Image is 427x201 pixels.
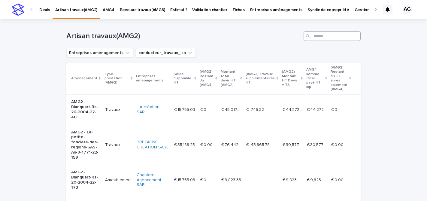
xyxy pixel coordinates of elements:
p: € 9,823.33 [307,176,328,183]
p: Type prestation (AMG2) [104,71,129,86]
p: Entreprises aménagements [136,73,170,84]
input: Search [304,31,361,41]
div: AG [402,5,412,14]
p: € 0.00 [200,141,214,148]
p: € -45,865.78 [246,141,271,148]
p: Solde disponible HT [174,71,193,86]
p: € 0.00 [331,176,345,183]
button: conducteur_travaux_lkp [136,48,196,58]
p: Travaux [105,142,132,148]
p: € 35,188.25 [174,141,196,148]
p: € 44,272.20 [307,106,328,112]
a: Chabbert Agencement SARL [137,172,169,187]
tr: AMG2 - Blanquart-Rs-20-2004-22-40TravauxL.A création SARL € 15,755.03€ 15,755.03 € 0€ 0 € 45,017.... [66,95,361,125]
p: € 44,272.20 [283,106,303,112]
p: € 0 [200,106,207,112]
tr: AMG2 - La-petite-fonciere-des-regions-SAS-As-9-1771-22-159TravauxBRETAGNE CREATION SARL € 35,188.... [66,125,361,165]
p: € 0 [331,106,338,112]
p: Montant total devis HT (AMG2) [221,69,239,88]
p: € 15,755.03 [174,106,196,112]
p: € 15,755.03 [174,176,196,183]
p: Aménagement [71,75,97,82]
button: Entreprises aménagements [66,48,133,58]
p: AMG2 - Blanquart-Rs-20-2004-22-40 [71,99,100,120]
p: € 0 [200,176,207,183]
p: € 30,577.18 [283,141,303,148]
p: € 76,442.96 [221,141,243,148]
p: € 0.00 [331,141,345,148]
p: AMG2 - Blanquart-Rs-20-2004-22-173 [71,170,100,190]
p: Ameublement [105,178,132,183]
p: (AMG2) Restant dû (AMG4) [200,69,213,88]
img: stacker-logo-s-only.png [12,4,24,16]
p: (AMG2) Travaux supplémentaires HT [246,71,275,86]
tr: AMG2 - Blanquart-Rs-20-2004-22-173AmeublementChabbert Agencement SARL € 15,755.03€ 15,755.03 € 0€... [66,165,361,195]
p: AMG4 somme total payé HT lkp [306,66,324,90]
p: Travaux [105,107,132,112]
p: AMG2 - La-petite-fonciere-des-regions-SAS-As-9-1771-22-159 [71,130,100,160]
a: L.A création SARL [137,105,169,115]
p: - [246,176,249,183]
p: € -745.32 [246,106,265,112]
h1: Artisan travaux(AMG2) [66,32,301,41]
a: BRETAGNE CREATION SARL [137,140,169,150]
p: (AMG2) Montant HT Devis + TS [282,69,299,88]
p: € 45,017.52 [221,106,243,112]
p: € 30,577.18 [307,141,328,148]
p: (AMG2) Restant dû HT apres paiement (AMG4) [331,64,348,93]
p: € 9,823.33 [221,176,242,183]
p: € 9,823.33 [283,176,303,183]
